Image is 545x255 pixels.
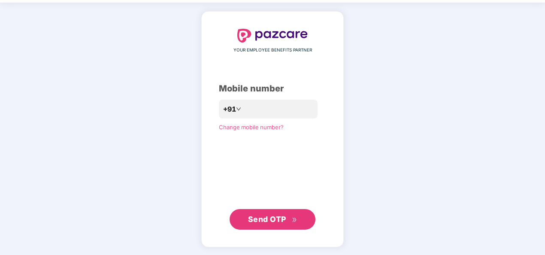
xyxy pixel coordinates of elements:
[233,47,312,54] span: YOUR EMPLOYEE BENEFITS PARTNER
[237,29,308,42] img: logo
[223,104,236,115] span: +91
[248,215,286,224] span: Send OTP
[219,124,284,131] a: Change mobile number?
[219,82,326,95] div: Mobile number
[230,209,315,230] button: Send OTPdouble-right
[236,106,241,112] span: down
[292,217,297,223] span: double-right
